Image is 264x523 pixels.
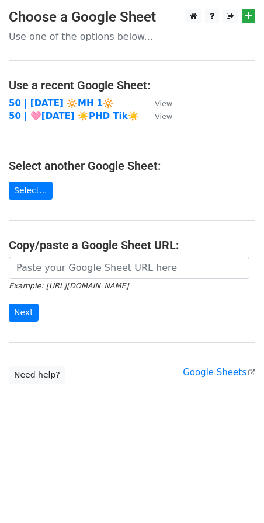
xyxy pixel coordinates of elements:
[143,98,172,109] a: View
[9,238,255,252] h4: Copy/paste a Google Sheet URL:
[9,78,255,92] h4: Use a recent Google Sheet:
[9,30,255,43] p: Use one of the options below...
[9,9,255,26] h3: Choose a Google Sheet
[9,98,114,109] a: 50 | [DATE] 🔆MH 1🔆
[9,304,39,322] input: Next
[9,159,255,173] h4: Select another Google Sheet:
[9,257,249,279] input: Paste your Google Sheet URL here
[183,367,255,378] a: Google Sheets
[9,111,139,121] a: 50 | 🩷[DATE] ☀️PHD Tik☀️
[9,182,53,200] a: Select...
[143,111,172,121] a: View
[155,99,172,108] small: View
[155,112,172,121] small: View
[9,366,65,384] a: Need help?
[9,281,128,290] small: Example: [URL][DOMAIN_NAME]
